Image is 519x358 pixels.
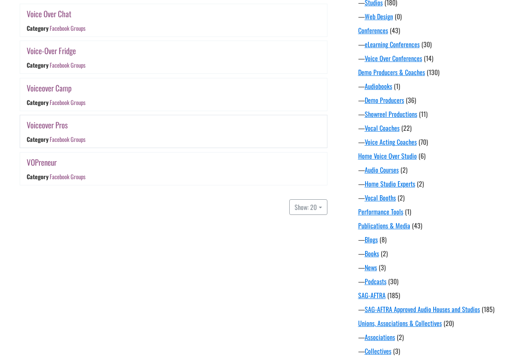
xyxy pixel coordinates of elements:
[365,11,393,21] a: Web Design
[27,135,48,144] div: Category
[358,25,388,35] a: Conferences
[365,179,415,189] a: Home Studio Experts
[365,81,392,91] a: Audiobooks
[365,137,417,147] a: Voice Acting Coaches
[358,151,417,161] a: Home Voice Over Studio
[418,137,428,147] span: (70)
[412,221,422,230] span: (43)
[358,346,506,356] div: —
[358,109,506,119] div: —
[27,24,48,32] div: Category
[358,123,506,133] div: —
[400,165,407,175] span: (2)
[405,207,411,217] span: (1)
[365,39,420,49] a: eLearning Conferences
[358,207,403,217] a: Performance Tools
[388,276,398,286] span: (30)
[358,276,506,286] div: —
[421,39,432,49] span: (30)
[444,318,454,328] span: (20)
[406,95,416,105] span: (36)
[482,304,494,314] span: (185)
[395,11,402,21] span: (0)
[365,165,399,175] a: Audio Courses
[49,172,85,181] a: Facebook Groups
[381,249,388,258] span: (2)
[365,123,400,133] a: Vocal Coaches
[49,135,85,144] a: Facebook Groups
[358,81,506,91] div: —
[398,193,405,203] span: (2)
[387,290,400,300] span: (185)
[358,39,506,49] div: —
[397,332,404,342] span: (2)
[358,67,425,77] a: Demo Producers & Coaches
[27,98,48,107] div: Category
[419,109,428,119] span: (11)
[358,193,506,203] div: —
[390,25,400,35] span: (43)
[358,304,506,314] div: —
[49,61,85,69] a: Facebook Groups
[27,61,48,69] div: Category
[358,221,410,230] a: Publications & Media
[358,95,506,105] div: —
[289,199,327,215] button: Show: 20
[365,249,379,258] a: Books
[27,45,76,57] a: Voice-Over Fridge
[27,156,57,168] a: VOPreneur
[417,179,424,189] span: (2)
[27,8,71,20] a: Voice Over Chat
[358,11,506,21] div: —
[358,179,506,189] div: —
[424,53,433,63] span: (14)
[358,137,506,147] div: —
[365,304,480,314] a: SAG-AFTRA Approved Audio Houses and Studios
[365,346,391,356] a: Collectives
[365,193,396,203] a: Vocal Booths
[358,249,506,258] div: —
[393,346,400,356] span: (3)
[365,332,395,342] a: Associations
[365,235,378,244] a: Blogs
[401,123,412,133] span: (22)
[27,119,68,131] a: Voiceover Pros
[358,332,506,342] div: —
[358,235,506,244] div: —
[365,109,417,119] a: Showreel Productions
[418,151,425,161] span: (6)
[358,318,442,328] a: Unions, Associations & Collectives
[49,98,85,107] a: Facebook Groups
[27,172,48,181] div: Category
[27,82,72,94] a: Voiceover Camp
[365,53,422,63] a: Voice Over Conferences
[358,53,506,63] div: —
[380,235,386,244] span: (8)
[49,24,85,32] a: Facebook Groups
[365,95,404,105] a: Demo Producers
[365,276,386,286] a: Podcasts
[427,67,439,77] span: (130)
[358,290,386,300] a: SAG-AFTRA
[358,262,506,272] div: —
[365,262,377,272] a: News
[394,81,400,91] span: (1)
[358,165,506,175] div: —
[379,262,386,272] span: (3)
